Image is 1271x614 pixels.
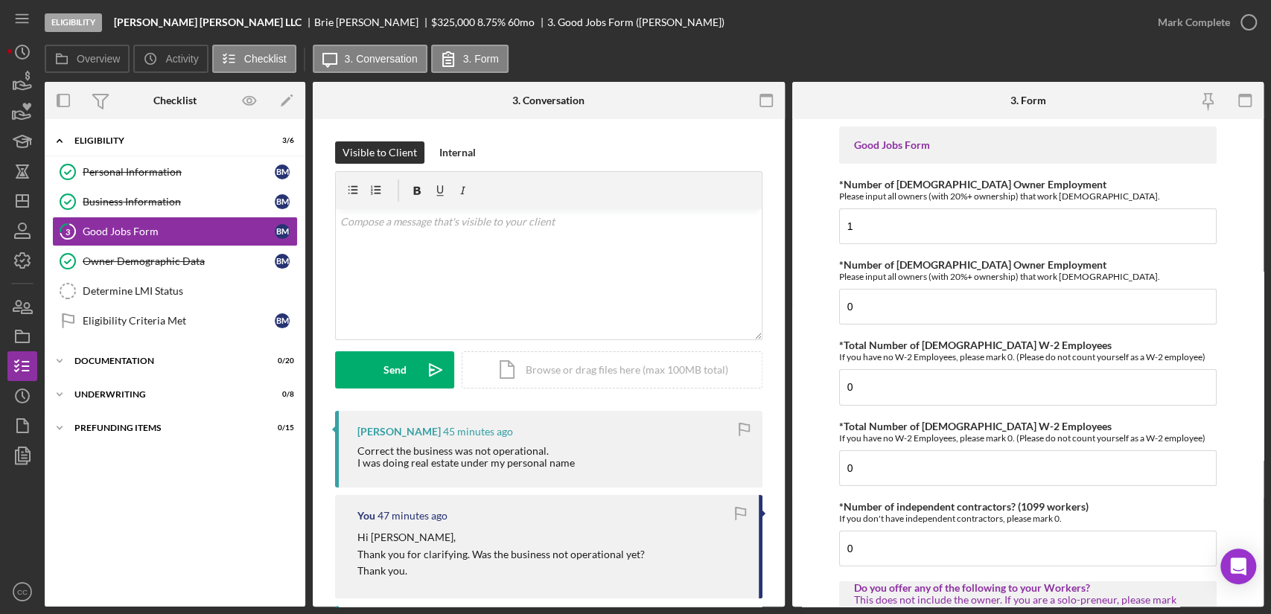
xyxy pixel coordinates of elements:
[83,255,275,267] div: Owner Demographic Data
[275,254,290,269] div: B M
[83,285,297,297] div: Determine LMI Status
[357,445,575,469] div: Correct the business was not operational. I was doing real estate under my personal name
[343,141,417,164] div: Visible to Client
[66,226,70,236] tspan: 3
[313,45,427,73] button: 3. Conversation
[839,191,1217,202] div: Please input all owners (with 20%+ ownership) that work [DEMOGRAPHIC_DATA].
[477,16,506,28] div: 8.75 %
[854,582,1202,594] div: Do you offer any of the following to your Workers?
[52,157,298,187] a: Personal InformationBM
[267,356,294,365] div: 0 / 20
[244,53,287,65] label: Checklist
[1143,7,1264,37] button: Mark Complete
[839,258,1106,271] label: *Number of [DEMOGRAPHIC_DATA] Owner Employment
[275,313,290,328] div: B M
[508,16,535,28] div: 60 mo
[357,426,441,438] div: [PERSON_NAME]
[854,139,1202,151] div: Good Jobs Form
[52,246,298,276] a: Owner Demographic DataBM
[378,510,447,522] time: 2025-09-29 23:21
[133,45,208,73] button: Activity
[1010,95,1045,106] div: 3. Form
[839,420,1112,432] label: *Total Number of [DEMOGRAPHIC_DATA] W-2 Employees
[74,356,257,365] div: Documentation
[432,141,483,164] button: Internal
[839,432,1217,444] div: If you have no W-2 Employees, please mark 0. (Please do not count yourself as a W-2 employee)
[357,563,645,579] p: Thank you.
[275,194,290,209] div: B M
[839,178,1106,191] label: *Number of [DEMOGRAPHIC_DATA] Owner Employment
[45,13,102,32] div: Eligibility
[45,45,130,73] button: Overview
[547,16,724,28] div: 3. Good Jobs Form ([PERSON_NAME])
[431,45,509,73] button: 3. Form
[7,577,37,607] button: CC
[1158,7,1230,37] div: Mark Complete
[439,141,476,164] div: Internal
[52,306,298,336] a: Eligibility Criteria MetBM
[74,423,257,432] div: Prefunding Items
[114,16,302,28] b: [PERSON_NAME] [PERSON_NAME] LLC
[74,390,257,399] div: Underwriting
[335,141,424,164] button: Visible to Client
[52,276,298,306] a: Determine LMI Status
[267,390,294,399] div: 0 / 8
[512,95,584,106] div: 3. Conversation
[275,164,290,179] div: B M
[839,513,1217,524] div: If you don't have independent contractors, please mark 0.
[839,351,1217,362] div: If you have no W-2 Employees, please mark 0. (Please do not count yourself as a W-2 employee)
[83,196,275,208] div: Business Information
[839,271,1217,282] div: Please input all owners (with 20%+ ownership) that work [DEMOGRAPHIC_DATA].
[357,510,375,522] div: You
[83,166,275,178] div: Personal Information
[383,351,407,388] div: Send
[275,224,290,239] div: B M
[443,426,513,438] time: 2025-09-29 23:23
[77,53,120,65] label: Overview
[83,226,275,237] div: Good Jobs Form
[839,339,1112,351] label: *Total Number of [DEMOGRAPHIC_DATA] W-2 Employees
[165,53,198,65] label: Activity
[357,529,645,546] p: Hi [PERSON_NAME],
[17,588,28,596] text: CC
[83,315,275,327] div: Eligibility Criteria Met
[357,546,645,563] p: Thank you for clarifying. Was the business not operational yet?
[74,136,257,145] div: Eligibility
[839,500,1089,513] label: *Number of independent contractors? (1099 workers)
[463,53,499,65] label: 3. Form
[153,95,197,106] div: Checklist
[52,217,298,246] a: 3Good Jobs FormBM
[212,45,296,73] button: Checklist
[314,16,431,28] div: Brie [PERSON_NAME]
[345,53,418,65] label: 3. Conversation
[1220,549,1256,584] div: Open Intercom Messenger
[52,187,298,217] a: Business InformationBM
[267,423,294,432] div: 0 / 15
[267,136,294,145] div: 3 / 6
[431,16,475,28] span: $325,000
[335,351,454,388] button: Send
